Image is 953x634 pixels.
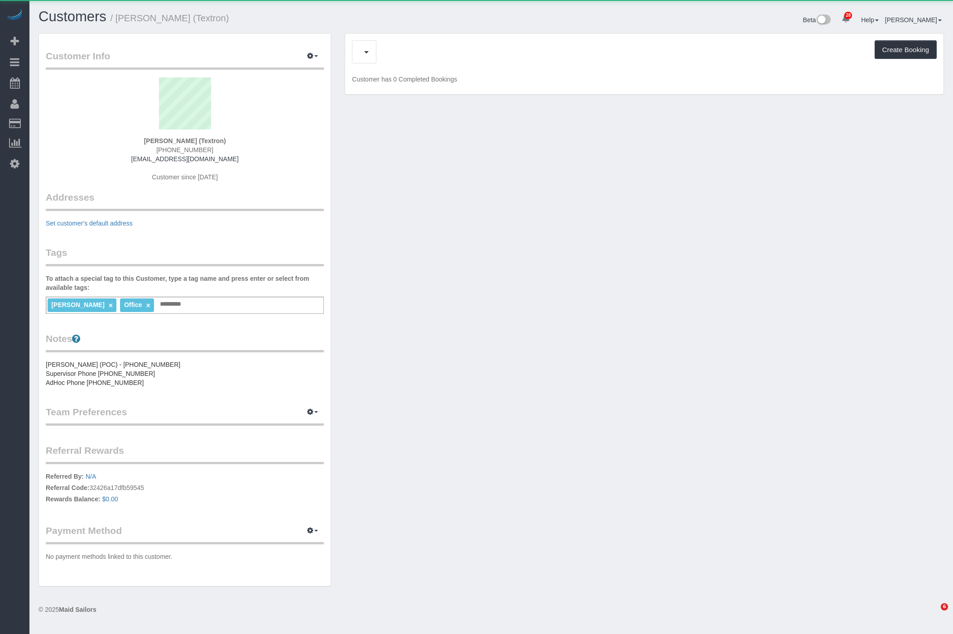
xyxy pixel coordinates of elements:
[39,605,944,614] div: © 2025
[131,155,239,163] a: [EMAIL_ADDRESS][DOMAIN_NAME]
[39,9,106,24] a: Customers
[111,13,229,23] small: / [PERSON_NAME] (Textron)
[46,524,324,544] legend: Payment Method
[941,603,948,610] span: 6
[86,473,96,480] a: N/A
[803,16,831,24] a: Beta
[46,49,324,70] legend: Customer Info
[102,495,118,503] a: $0.00
[46,483,89,492] label: Referral Code:
[816,14,831,26] img: New interface
[144,137,226,144] strong: [PERSON_NAME] (Textron)
[46,274,324,292] label: To attach a special tag to this Customer, type a tag name and press enter or select from availabl...
[837,9,855,29] a: 28
[46,405,324,426] legend: Team Preferences
[156,146,213,154] span: [PHONE_NUMBER]
[46,472,84,481] label: Referred By:
[861,16,879,24] a: Help
[46,360,324,387] pre: [PERSON_NAME] (POC) - [PHONE_NUMBER] Supervisor Phone [PHONE_NUMBER] AdHoc Phone [PHONE_NUMBER]
[46,444,324,464] legend: Referral Rewards
[46,332,324,352] legend: Notes
[46,220,133,227] a: Set customer's default address
[875,40,937,59] button: Create Booking
[352,75,937,84] p: Customer has 0 Completed Bookings
[5,9,24,22] img: Automaid Logo
[844,12,852,19] span: 28
[46,246,324,266] legend: Tags
[124,301,142,308] span: Office
[146,302,150,309] a: ×
[59,606,96,613] strong: Maid Sailors
[885,16,942,24] a: [PERSON_NAME]
[46,472,324,506] p: 32426a17dfb59545
[109,302,113,309] a: ×
[46,552,324,561] p: No payment methods linked to this customer.
[152,173,218,181] span: Customer since [DATE]
[51,301,104,308] span: [PERSON_NAME]
[46,495,101,504] label: Rewards Balance:
[922,603,944,625] iframe: Intercom live chat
